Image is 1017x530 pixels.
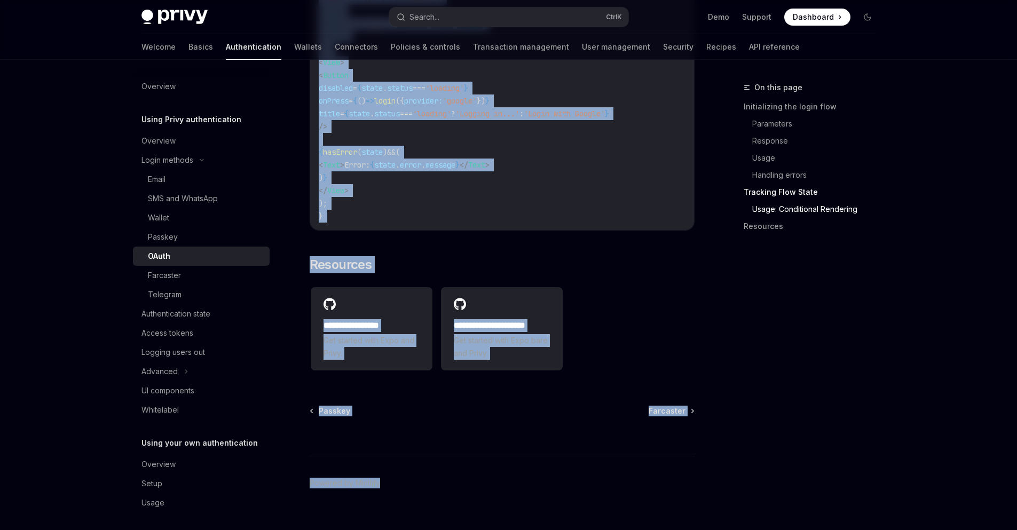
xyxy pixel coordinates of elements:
[133,400,270,420] a: Whitelabel
[141,477,162,490] div: Setup
[374,109,400,118] span: status
[473,34,569,60] a: Transaction management
[519,109,524,118] span: :
[582,34,650,60] a: User management
[649,406,693,416] a: Farcaster
[188,34,213,60] a: Basics
[133,131,270,151] a: Overview
[454,334,550,360] span: Get started with Expo bare and Privy.
[396,147,400,157] span: (
[706,34,736,60] a: Recipes
[396,96,404,106] span: ({
[148,288,182,301] div: Telegram
[141,80,176,93] div: Overview
[319,211,323,221] span: }
[468,160,485,170] span: Text
[396,160,400,170] span: .
[133,343,270,362] a: Logging users out
[708,12,729,22] a: Demo
[141,154,193,167] div: Login methods
[148,231,178,243] div: Passkey
[133,77,270,96] a: Overview
[340,109,344,118] span: =
[485,96,490,106] span: }
[793,12,834,22] span: Dashboard
[460,160,468,170] span: </
[148,211,169,224] div: Wallet
[133,304,270,323] a: Authentication state
[141,10,208,25] img: dark logo
[391,34,460,60] a: Policies & controls
[425,83,464,93] span: 'loading'
[340,160,344,170] span: >
[455,160,460,170] span: }
[133,493,270,512] a: Usage
[742,12,771,22] a: Support
[323,58,340,67] span: View
[752,167,885,184] a: Handling errors
[663,34,693,60] a: Security
[319,173,323,183] span: )
[606,13,622,21] span: Ctrl K
[366,96,374,106] span: =>
[749,34,800,60] a: API reference
[141,34,176,60] a: Welcome
[133,474,270,493] a: Setup
[319,122,327,131] span: />
[319,83,353,93] span: disabled
[752,115,885,132] a: Parameters
[744,98,885,115] a: Initializing the login flow
[859,9,876,26] button: Toggle dark mode
[141,404,179,416] div: Whitelabel
[387,147,396,157] span: &&
[148,250,170,263] div: OAuth
[451,109,455,118] span: ?
[141,307,210,320] div: Authentication state
[754,81,802,94] span: On this page
[357,96,366,106] span: ()
[133,323,270,343] a: Access tokens
[340,58,344,67] span: >
[323,173,327,183] span: }
[319,160,323,170] span: <
[319,70,323,80] span: <
[357,83,361,93] span: {
[324,334,420,360] span: Get started with Expo and Privy.
[400,109,413,118] span: ===
[605,109,609,118] span: }
[335,34,378,60] a: Connectors
[133,285,270,304] a: Telegram
[425,160,455,170] span: message
[477,96,485,106] span: })
[374,160,396,170] span: state
[319,96,349,106] span: onPress
[310,478,380,488] a: Powered by Mintlify
[141,458,176,471] div: Overview
[133,170,270,189] a: Email
[133,266,270,285] a: Farcaster
[133,208,270,227] a: Wallet
[133,247,270,266] a: OAuth
[464,83,468,93] span: }
[421,160,425,170] span: .
[133,455,270,474] a: Overview
[649,406,685,416] span: Farcaster
[400,160,421,170] span: error
[357,147,361,157] span: (
[141,437,258,449] h5: Using your own authentication
[141,384,194,397] div: UI components
[311,406,350,416] a: Passkey
[327,186,344,195] span: View
[353,83,357,93] span: =
[353,96,357,106] span: {
[148,269,181,282] div: Farcaster
[383,83,387,93] span: .
[141,113,241,126] h5: Using Privy authentication
[374,96,396,106] span: login
[323,70,349,80] span: Button
[319,109,340,118] span: title
[744,218,885,235] a: Resources
[413,83,425,93] span: ===
[319,199,327,208] span: );
[443,96,477,106] span: 'google'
